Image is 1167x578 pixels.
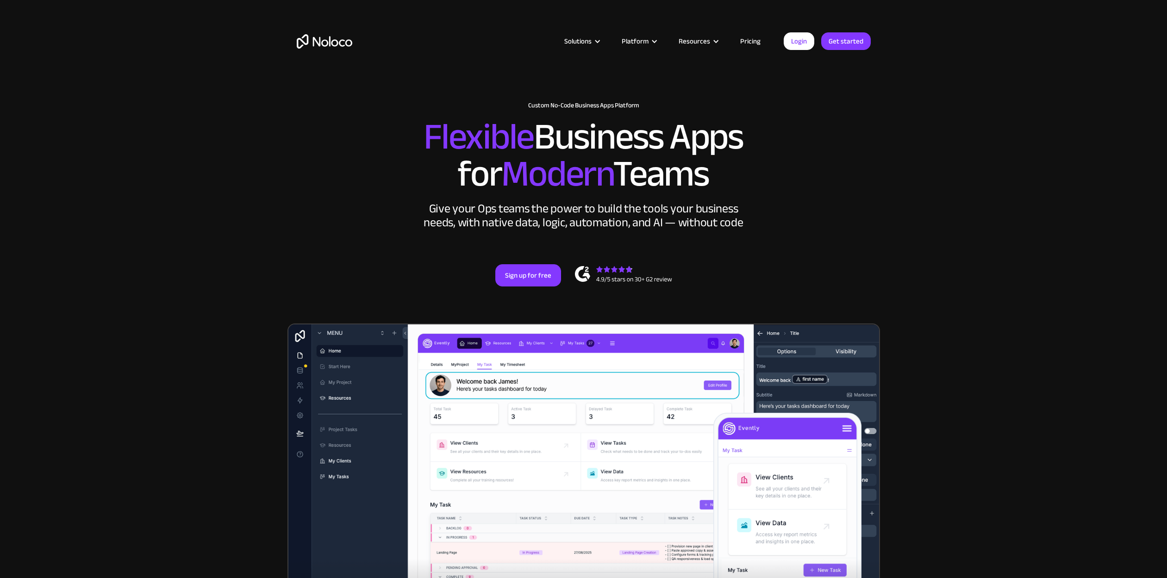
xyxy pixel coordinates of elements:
div: Platform [622,35,649,47]
a: Login [784,32,814,50]
span: Flexible [424,102,534,171]
span: Modern [501,139,613,208]
h2: Business Apps for Teams [297,118,871,193]
a: home [297,34,352,49]
a: Pricing [729,35,772,47]
a: Sign up for free [495,264,561,286]
a: Get started [821,32,871,50]
div: Resources [667,35,729,47]
div: Platform [610,35,667,47]
div: Resources [679,35,710,47]
div: Give your Ops teams the power to build the tools your business needs, with native data, logic, au... [422,202,746,230]
div: Solutions [553,35,610,47]
div: Solutions [564,35,592,47]
h1: Custom No-Code Business Apps Platform [297,102,871,109]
